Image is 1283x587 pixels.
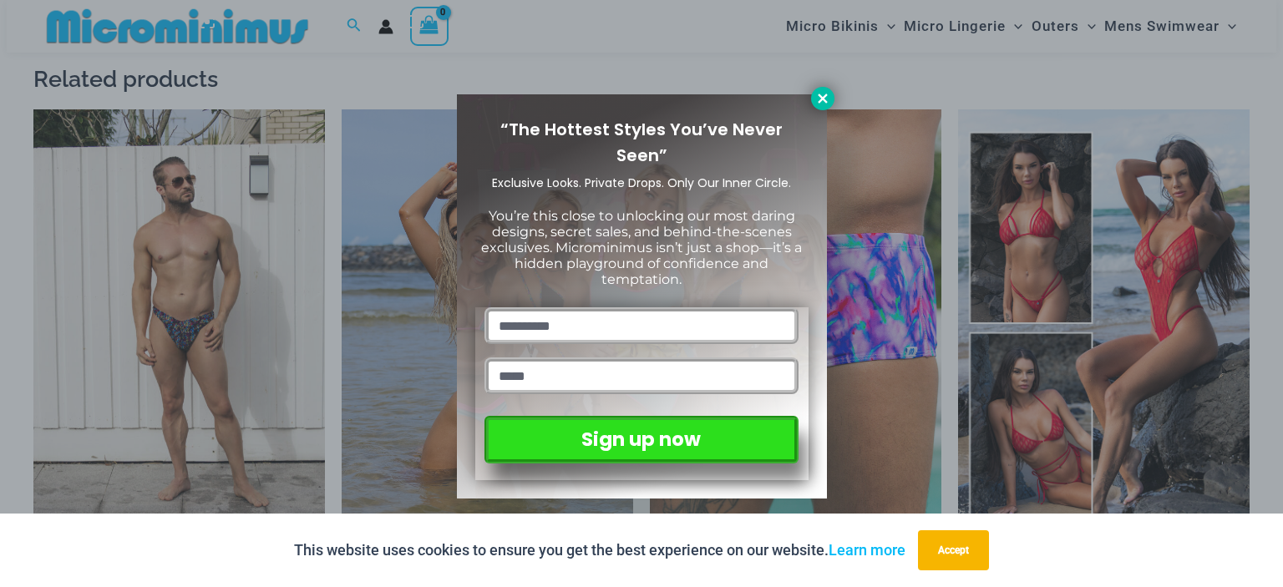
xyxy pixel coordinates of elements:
button: Accept [918,530,989,570]
button: Close [811,87,834,110]
button: Sign up now [484,416,798,463]
p: This website uses cookies to ensure you get the best experience on our website. [294,538,905,563]
span: Exclusive Looks. Private Drops. Only Our Inner Circle. [492,175,791,191]
span: You’re this close to unlocking our most daring designs, secret sales, and behind-the-scenes exclu... [481,208,802,288]
a: Learn more [829,541,905,559]
span: “The Hottest Styles You’ve Never Seen” [500,118,783,167]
